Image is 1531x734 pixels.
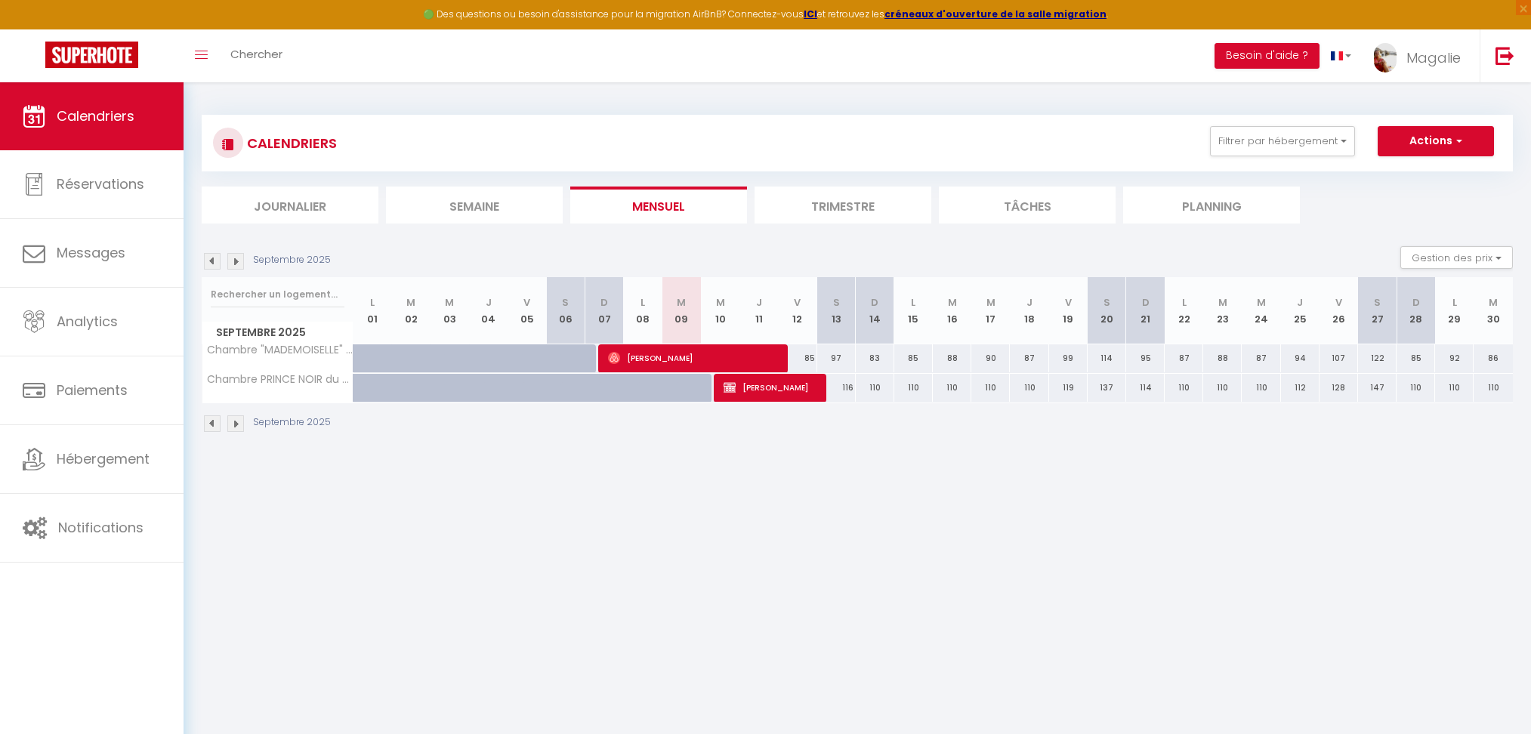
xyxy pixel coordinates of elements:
button: Gestion des prix [1400,246,1513,269]
abbr: V [523,295,530,310]
div: 110 [1165,374,1203,402]
abbr: M [445,295,454,310]
abbr: L [1452,295,1457,310]
abbr: S [833,295,840,310]
span: [PERSON_NAME] [608,344,775,372]
div: 110 [1203,374,1242,402]
a: ICI [804,8,817,20]
div: 147 [1358,374,1397,402]
span: Hébergement [57,449,150,468]
th: 03 [431,277,469,344]
a: ... Magalie [1363,29,1480,82]
div: 87 [1242,344,1280,372]
abbr: D [600,295,608,310]
span: Notifications [58,518,144,537]
div: 87 [1165,344,1203,372]
abbr: D [1142,295,1150,310]
div: 83 [856,344,894,372]
div: 110 [1010,374,1048,402]
button: Filtrer par hébergement [1210,126,1355,156]
img: logout [1496,46,1514,65]
p: Septembre 2025 [253,253,331,267]
th: 27 [1358,277,1397,344]
span: Septembre 2025 [202,322,353,344]
abbr: M [986,295,995,310]
a: Chercher [219,29,294,82]
abbr: D [871,295,878,310]
div: 85 [894,344,933,372]
div: 94 [1281,344,1320,372]
th: 21 [1126,277,1165,344]
div: 110 [933,374,971,402]
th: 15 [894,277,933,344]
div: 107 [1320,344,1358,372]
input: Rechercher un logement... [211,281,344,308]
th: 08 [624,277,662,344]
abbr: M [1257,295,1266,310]
abbr: M [1489,295,1498,310]
a: créneaux d'ouverture de la salle migration [884,8,1107,20]
img: ... [1374,43,1397,72]
th: 10 [701,277,739,344]
abbr: M [677,295,686,310]
th: 28 [1397,277,1435,344]
div: 110 [1397,374,1435,402]
th: 30 [1474,277,1513,344]
li: Mensuel [570,187,747,224]
div: 110 [971,374,1010,402]
th: 16 [933,277,971,344]
abbr: L [370,295,375,310]
img: Super Booking [45,42,138,68]
span: Chambre "MADEMOISELLE" du Château Lamothe du Prince noir, Piscine & Luxe [205,344,356,356]
div: 114 [1126,374,1165,402]
th: 23 [1203,277,1242,344]
th: 07 [585,277,624,344]
th: 12 [778,277,816,344]
div: 110 [856,374,894,402]
div: 86 [1474,344,1513,372]
abbr: J [756,295,762,310]
div: 112 [1281,374,1320,402]
abbr: J [1026,295,1032,310]
abbr: M [406,295,415,310]
div: 128 [1320,374,1358,402]
abbr: L [911,295,915,310]
button: Actions [1378,126,1494,156]
abbr: S [1374,295,1381,310]
th: 05 [508,277,546,344]
div: 85 [778,344,816,372]
li: Trimestre [755,187,931,224]
abbr: M [1218,295,1227,310]
li: Tâches [939,187,1116,224]
abbr: D [1412,295,1420,310]
abbr: V [1335,295,1342,310]
div: 110 [894,374,933,402]
div: 137 [1088,374,1126,402]
div: 97 [817,344,856,372]
abbr: L [640,295,645,310]
th: 06 [546,277,585,344]
div: 119 [1049,374,1088,402]
div: 95 [1126,344,1165,372]
th: 04 [469,277,508,344]
abbr: J [1297,295,1303,310]
th: 22 [1165,277,1203,344]
li: Semaine [386,187,563,224]
abbr: V [794,295,801,310]
abbr: S [1103,295,1110,310]
p: Septembre 2025 [253,415,331,430]
div: 110 [1474,374,1513,402]
span: Réservations [57,174,144,193]
th: 29 [1435,277,1474,344]
h3: CALENDRIERS [243,126,337,160]
button: Besoin d'aide ? [1215,43,1320,69]
abbr: L [1182,295,1187,310]
span: Chercher [230,46,282,62]
div: 116 [817,374,856,402]
abbr: S [562,295,569,310]
div: 110 [1242,374,1280,402]
th: 19 [1049,277,1088,344]
div: 92 [1435,344,1474,372]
